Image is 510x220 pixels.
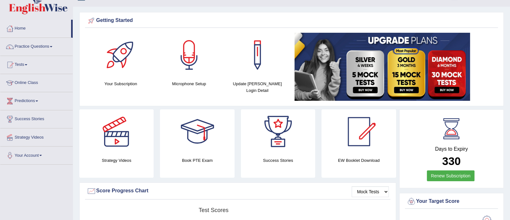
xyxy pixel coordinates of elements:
a: Predictions [0,92,73,108]
a: Success Stories [0,110,73,126]
tspan: Test scores [199,207,229,213]
div: Your Target Score [407,197,496,206]
h4: Days to Expiry [407,146,496,152]
div: Score Progress Chart [87,186,389,196]
a: Online Class [0,74,73,90]
a: Strategy Videos [0,128,73,144]
h4: EW Booklet Download [321,157,396,164]
a: Your Account [0,147,73,162]
h4: Your Subscription [90,80,152,87]
h4: Book PTE Exam [160,157,234,164]
a: Home [0,20,71,36]
h4: Update [PERSON_NAME] Login Detail [226,80,288,94]
h4: Success Stories [241,157,315,164]
h4: Microphone Setup [158,80,220,87]
b: 330 [442,155,460,167]
div: Getting Started [87,16,496,25]
img: small5.jpg [295,33,470,101]
a: Renew Subscription [427,170,475,181]
h4: Strategy Videos [79,157,154,164]
a: Practice Questions [0,38,73,54]
a: Tests [0,56,73,72]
